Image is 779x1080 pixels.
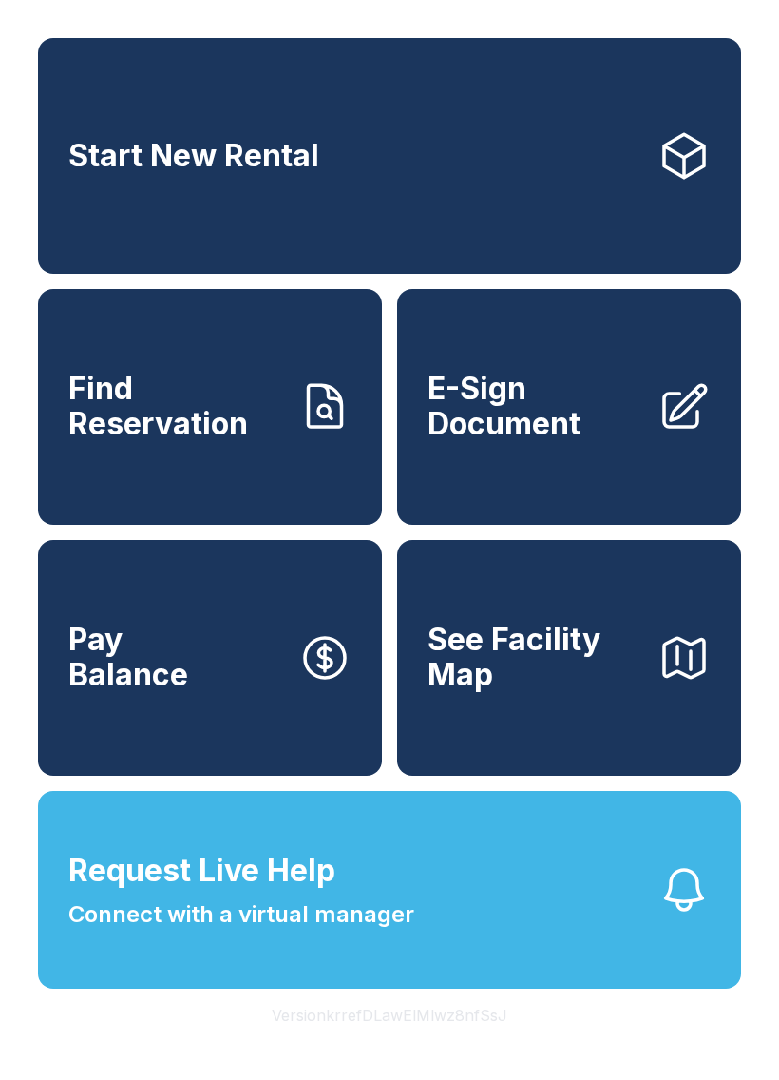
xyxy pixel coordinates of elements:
a: Find Reservation [38,289,382,525]
button: VersionkrrefDLawElMlwz8nfSsJ [256,989,522,1042]
span: See Facility Map [427,623,642,692]
span: Pay Balance [68,623,188,692]
span: Request Live Help [68,848,335,894]
span: Find Reservation [68,372,283,441]
button: Request Live HelpConnect with a virtual manager [38,791,741,989]
a: Start New Rental [38,38,741,274]
span: Connect with a virtual manager [68,897,414,932]
span: Start New Rental [68,139,319,174]
span: E-Sign Document [427,372,642,441]
button: See Facility Map [397,540,741,776]
button: PayBalance [38,540,382,776]
a: E-Sign Document [397,289,741,525]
